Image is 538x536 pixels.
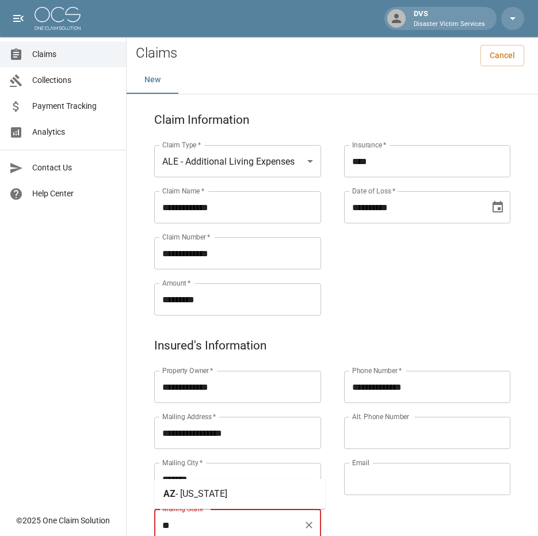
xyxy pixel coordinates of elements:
button: Clear [301,517,317,533]
span: Analytics [32,126,117,138]
label: Phone Number [352,366,402,375]
img: ocs-logo-white-transparent.png [35,7,81,30]
span: Collections [32,74,117,86]
label: Email [352,458,369,467]
span: Help Center [32,188,117,200]
label: Claim Name [162,186,204,196]
div: © 2025 One Claim Solution [16,515,110,526]
label: Insurance [352,140,386,150]
label: Claim Type [162,140,201,150]
button: Choose date, selected date is May 3, 2025 [486,196,509,219]
span: Contact Us [32,162,117,174]
button: New [127,66,178,94]
label: Alt. Phone Number [352,412,409,421]
span: Claims [32,48,117,60]
div: ALE - Additional Living Expenses [154,145,321,177]
div: DVS [409,8,490,29]
label: Property Owner [162,366,213,375]
label: Mailing Address [162,412,216,421]
span: - [US_STATE] [175,488,227,499]
span: Payment Tracking [32,100,117,112]
a: Cancel [480,45,524,66]
p: Disaster Victim Services [414,20,485,29]
div: dynamic tabs [127,66,538,94]
label: Mailing City [162,458,203,467]
label: Amount [162,278,191,288]
button: open drawer [7,7,30,30]
label: Claim Number [162,232,210,242]
label: Date of Loss [352,186,395,196]
h2: Claims [136,45,177,62]
span: AZ [163,488,175,499]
